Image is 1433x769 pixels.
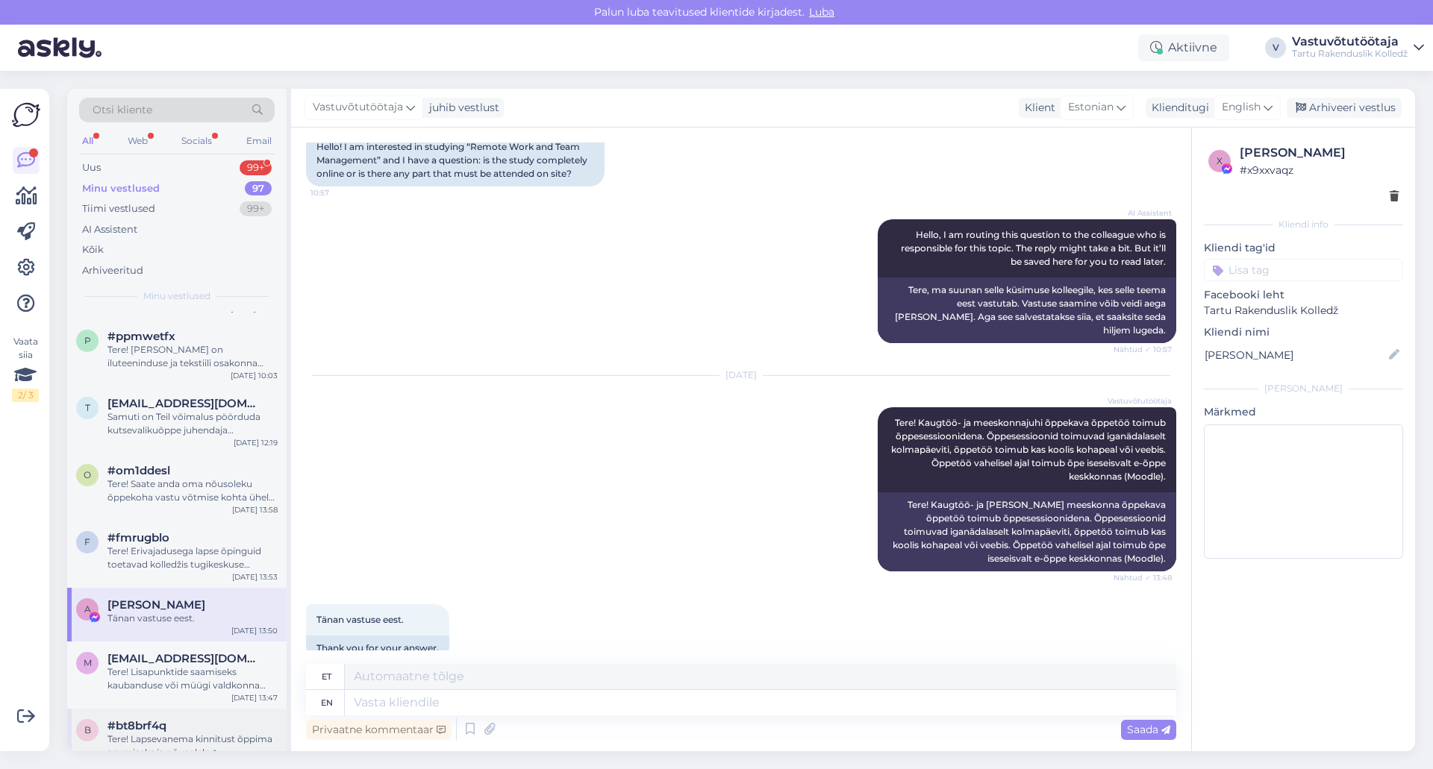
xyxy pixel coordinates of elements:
[1108,395,1172,407] span: Vastuvõtutöötaja
[310,187,366,198] span: 10:57
[240,201,272,216] div: 99+
[107,477,278,504] div: Tere! Saate anda oma nõusoleku õppekoha vastu võtmise kohta ühel erialal. Täiendav suvine vastuvõ...
[12,389,39,402] div: 2 / 3
[107,544,278,571] div: Tere! Erivajadusega lapse õpinguid toetavad kolledžis tugikeskuse spetsialistid. Täpsemalt saate ...
[1138,34,1229,61] div: Aktiivne
[107,343,278,370] div: Tere! [PERSON_NAME] on iluteeninduse ja tekstiili osakonna juhataja, seega tema poolt edastatud i...
[82,222,137,237] div: AI Assistent
[1204,324,1403,340] p: Kliendi nimi
[231,370,278,381] div: [DATE] 10:03
[93,102,152,118] span: Otsi kliente
[84,657,92,668] span: m
[1204,404,1403,420] p: Märkmed
[143,289,210,303] span: Minu vestlused
[306,720,452,740] div: Privaatne kommentaar
[306,635,449,661] div: Thank you for your answer.
[107,397,263,410] span: trohumzuksnizana@gmail.com
[107,410,278,437] div: Samuti on Teil võimalus pöörduda kutsevalikuõppe juhendaja [PERSON_NAME] [PERSON_NAME] e-posti aa...
[107,330,175,343] span: #ppmwetfx
[82,263,143,278] div: Arhiveeritud
[84,536,90,547] span: f
[107,652,263,665] span: marialiis60@gmail.com
[231,625,278,636] div: [DATE] 13:50
[12,101,40,129] img: Askly Logo
[1114,572,1172,583] span: Nähtud ✓ 13:48
[1265,37,1286,58] div: V
[82,242,104,257] div: Kõik
[243,131,275,151] div: Email
[232,504,278,515] div: [DATE] 13:58
[1292,36,1408,48] div: Vastuvõtutöötaja
[1217,155,1223,166] span: x
[1204,382,1403,395] div: [PERSON_NAME]
[1292,36,1424,60] a: VastuvõtutöötajaTartu Rakenduslik Kolledž
[240,160,272,175] div: 99+
[107,464,170,477] span: #om1ddesl
[107,598,205,612] span: Anna Gulakova
[322,664,331,689] div: et
[878,277,1176,343] div: Tere, ma suunan selle küsimuse kolleegile, kes selle teema eest vastutab. Vastuse saamine võib ve...
[85,402,90,413] span: t
[1240,144,1399,162] div: [PERSON_NAME]
[107,665,278,692] div: Tere! Lisapunktide saamiseks kaubanduse või müügi valdkonna töökogemuse tõendamiseks saate lisada...
[231,692,278,703] div: [DATE] 13:47
[1204,218,1403,231] div: Kliendi info
[878,492,1176,571] div: Tere! Kaugtöö- ja [PERSON_NAME] meeskonna õppekava õppetöö toimub õppesessioonidena. Õppesessioon...
[1205,347,1386,363] input: Lisa nimi
[316,614,404,625] span: Tänan vastuse eest.
[1287,98,1402,118] div: Arhiveeri vestlus
[125,131,151,151] div: Web
[107,531,169,544] span: #fmrugblo
[1240,162,1399,178] div: # x9xxvaqz
[245,181,272,196] div: 97
[321,690,333,715] div: en
[12,335,39,402] div: Vaata siia
[79,131,96,151] div: All
[82,160,101,175] div: Uus
[107,719,166,732] span: #bt8brf4q
[1204,240,1403,256] p: Kliendi tag'id
[1292,48,1408,60] div: Tartu Rakenduslik Kolledž
[1114,344,1172,355] span: Nähtud ✓ 10:57
[1116,207,1172,219] span: AI Assistent
[1204,259,1403,281] input: Lisa tag
[84,724,91,735] span: b
[107,732,278,759] div: Tere! Lapsevanema kinnitust õppima asumiseks ja nõusolekut isikuandmete töötlemiseks palume hilje...
[306,368,1176,382] div: [DATE]
[1068,99,1114,116] span: Estonian
[1127,723,1170,736] span: Saada
[891,417,1168,482] span: Tere! Kaugtöö- ja meeskonnajuhi õppekava õppetöö toimub õppesessioonidena. Õppesessioonid toimuva...
[1222,99,1261,116] span: English
[82,181,160,196] div: Minu vestlused
[901,229,1168,267] span: Hello, I am routing this question to the colleague who is responsible for this topic. The reply m...
[1204,303,1403,318] p: Tartu Rakenduslik Kolledž
[232,571,278,583] div: [DATE] 13:53
[313,99,403,116] span: Vastuvõtutöötaja
[82,201,155,216] div: Tiimi vestlused
[1019,100,1055,116] div: Klient
[306,134,605,186] div: Hello! I am interested in studying “Remote Work and Team Management” and I have a question: is th...
[1204,287,1403,303] p: Facebooki leht
[234,437,278,448] div: [DATE] 12:19
[423,100,499,116] div: juhib vestlust
[84,469,91,480] span: o
[178,131,215,151] div: Socials
[805,5,839,19] span: Luba
[107,612,278,625] div: Tänan vastuse eest.
[84,603,91,615] span: A
[84,335,91,346] span: p
[1146,100,1209,116] div: Klienditugi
